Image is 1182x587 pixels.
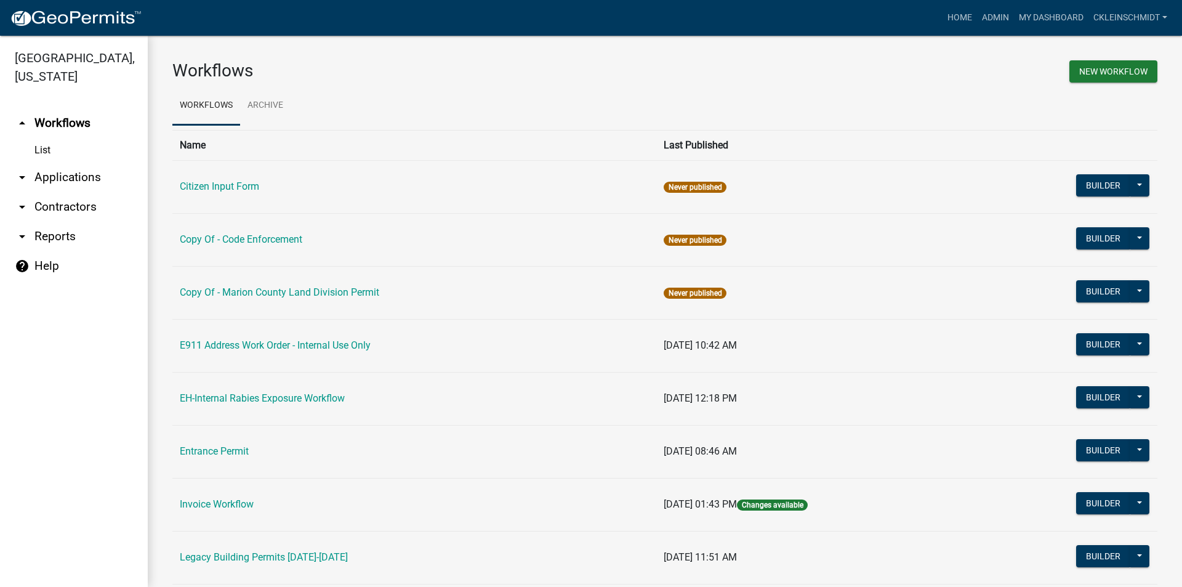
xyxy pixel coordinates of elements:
a: ckleinschmidt [1088,6,1172,30]
span: Never published [664,182,726,193]
a: Invoice Workflow [180,498,254,510]
th: Last Published [656,130,976,160]
button: Builder [1076,439,1130,461]
a: Citizen Input Form [180,180,259,192]
a: EH-Internal Rabies Exposure Workflow [180,392,345,404]
i: arrow_drop_down [15,229,30,244]
a: Archive [240,86,291,126]
button: Builder [1076,386,1130,408]
a: Copy Of - Code Enforcement [180,233,302,245]
span: [DATE] 10:42 AM [664,339,737,351]
button: Builder [1076,492,1130,514]
button: Builder [1076,280,1130,302]
span: Never published [664,235,726,246]
a: Legacy Building Permits [DATE]-[DATE] [180,551,348,563]
span: [DATE] 08:46 AM [664,445,737,457]
span: Never published [664,288,726,299]
i: arrow_drop_down [15,200,30,214]
a: My Dashboard [1014,6,1088,30]
a: Entrance Permit [180,445,249,457]
a: Workflows [172,86,240,126]
a: Copy Of - Marion County Land Division Permit [180,286,379,298]
span: [DATE] 12:18 PM [664,392,737,404]
button: New Workflow [1069,60,1157,83]
h3: Workflows [172,60,656,81]
span: Changes available [737,500,807,511]
button: Builder [1076,545,1130,567]
i: help [15,259,30,273]
button: Builder [1076,333,1130,355]
th: Name [172,130,656,160]
button: Builder [1076,174,1130,196]
button: Builder [1076,227,1130,249]
span: [DATE] 11:51 AM [664,551,737,563]
a: Home [943,6,977,30]
a: Admin [977,6,1014,30]
span: [DATE] 01:43 PM [664,498,737,510]
a: E911 Address Work Order - Internal Use Only [180,339,371,351]
i: arrow_drop_up [15,116,30,131]
i: arrow_drop_down [15,170,30,185]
